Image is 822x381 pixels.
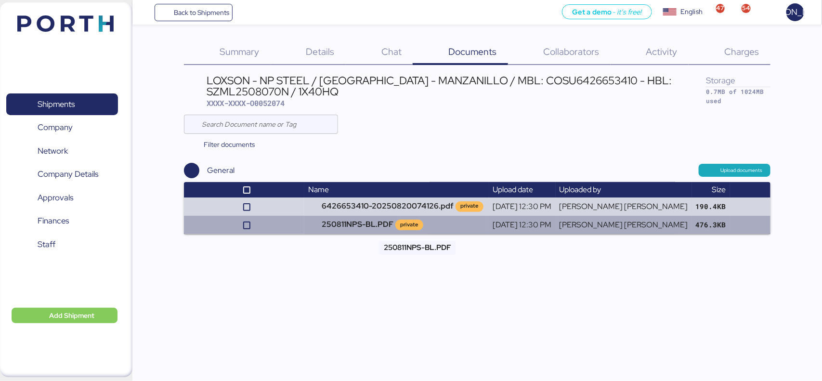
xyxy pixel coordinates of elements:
[204,139,255,150] span: Filter documents
[49,310,94,321] span: Add Shipment
[489,216,556,234] td: [DATE] 12:30 PM
[556,216,692,234] td: [PERSON_NAME] [PERSON_NAME]
[6,117,118,139] a: Company
[38,191,73,205] span: Approvals
[401,221,418,229] div: private
[6,93,118,116] a: Shipments
[448,45,496,58] span: Documents
[38,237,55,251] span: Staff
[207,75,706,97] div: LOXSON - NP STEEL / [GEOGRAPHIC_DATA] - MANZANILLO / MBL: COSU6426653410 - HBL: SZML2508070N / 1X...
[155,4,233,21] a: Back to Shipments
[38,144,68,158] span: Network
[680,7,703,17] div: English
[699,164,770,176] button: Upload documents
[560,184,601,195] span: Uploaded by
[712,184,726,195] span: Size
[38,214,69,228] span: Finances
[646,45,678,58] span: Activity
[308,184,329,195] span: Name
[12,308,117,323] button: Add Shipment
[38,120,73,134] span: Company
[706,87,770,105] div: 0.7MB of 1024MB used
[306,45,335,58] span: Details
[38,167,98,181] span: Company Details
[6,140,118,162] a: Network
[544,45,600,58] span: Collaborators
[493,184,534,195] span: Upload date
[220,45,259,58] span: Summary
[556,197,692,216] td: [PERSON_NAME] [PERSON_NAME]
[6,210,118,232] a: Finances
[6,187,118,209] a: Approvals
[207,165,235,176] div: General
[6,163,118,185] a: Company Details
[207,98,285,108] span: XXXX-XXXX-O0052074
[304,197,489,216] td: 6426653410-20250820074126.pdf
[692,216,730,234] td: 476.3KB
[721,166,763,175] span: Upload documents
[724,45,759,58] span: Charges
[304,216,489,234] td: 250811NPS-BL.PDF
[138,4,155,21] button: Menu
[461,202,479,210] div: private
[38,97,75,111] span: Shipments
[489,197,556,216] td: [DATE] 12:30 PM
[6,234,118,256] a: Staff
[381,45,402,58] span: Chat
[706,75,735,86] span: Storage
[174,7,229,18] span: Back to Shipments
[202,115,333,134] input: Search Document name or Tag
[184,136,262,153] button: Filter documents
[692,197,730,216] td: 190.4KB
